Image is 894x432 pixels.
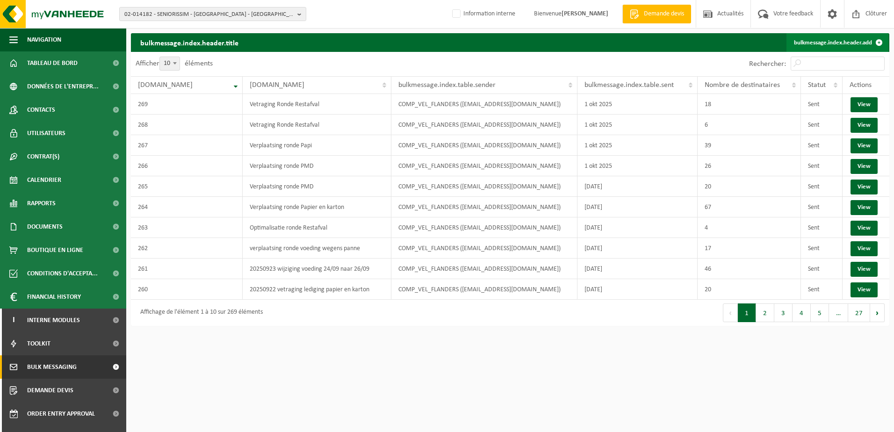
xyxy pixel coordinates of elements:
span: Rapports [27,192,56,215]
span: Navigation [27,28,61,51]
td: [DATE] [577,279,697,300]
span: Boutique en ligne [27,238,83,262]
button: Previous [723,303,738,322]
a: View [851,97,878,112]
button: 3 [774,303,793,322]
span: Utilisateurs [27,122,65,145]
td: 20250922 vetraging lediging papier en karton [243,279,391,300]
span: Contacts [27,98,55,122]
span: [DOMAIN_NAME] [138,81,193,89]
td: 67 [698,197,801,217]
td: 260 [131,279,243,300]
button: 5 [811,303,829,322]
a: View [851,138,878,153]
span: … [829,303,848,322]
td: 18 [698,94,801,115]
td: 1 okt 2025 [577,115,697,135]
td: Verplaatsing ronde Papier en karton [243,197,391,217]
td: Sent [801,279,842,300]
label: Information interne [450,7,515,21]
span: 02-014182 - SENIORISSIM - [GEOGRAPHIC_DATA] - [GEOGRAPHIC_DATA][STREET_ADDRESS] [124,7,294,22]
td: COMP_VEL_FLANDERS ([EMAIL_ADDRESS][DOMAIN_NAME]) [391,238,577,259]
td: Sent [801,259,842,279]
span: bulkmessage.index.table.sender [398,81,496,89]
button: 02-014182 - SENIORISSIM - [GEOGRAPHIC_DATA] - [GEOGRAPHIC_DATA][STREET_ADDRESS] [119,7,306,21]
button: 2 [756,303,774,322]
td: 20250923 wijziging voeding 24/09 naar 26/09 [243,259,391,279]
td: Sent [801,115,842,135]
td: Sent [801,217,842,238]
span: Calendrier [27,168,61,192]
span: Interne modules [27,309,80,332]
td: 262 [131,238,243,259]
td: 17 [698,238,801,259]
span: Contrat(s) [27,145,59,168]
td: 268 [131,115,243,135]
span: I [9,309,18,332]
span: Bulk Messaging [27,355,77,379]
td: 26 [698,156,801,176]
td: Sent [801,135,842,156]
a: View [851,159,878,174]
span: 10 [159,57,180,71]
button: 1 [738,303,756,322]
a: View [851,241,878,256]
td: Vetraging Ronde Restafval [243,115,391,135]
strong: [PERSON_NAME] [562,10,608,17]
td: Sent [801,94,842,115]
td: [DATE] [577,197,697,217]
a: View [851,118,878,133]
button: Next [870,303,885,322]
td: Verplaatsing ronde Papi [243,135,391,156]
td: COMP_VEL_FLANDERS ([EMAIL_ADDRESS][DOMAIN_NAME]) [391,94,577,115]
a: View [851,221,878,236]
button: 4 [793,303,811,322]
td: Vetraging Ronde Restafval [243,94,391,115]
a: View [851,180,878,194]
td: Optimalisatie ronde Restafval [243,217,391,238]
span: bulkmessage.index.table.sent [584,81,674,89]
span: Toolkit [27,332,50,355]
td: 266 [131,156,243,176]
a: View [851,282,878,297]
td: COMP_VEL_FLANDERS ([EMAIL_ADDRESS][DOMAIN_NAME]) [391,197,577,217]
span: Demande devis [27,379,73,402]
h2: bulkmessage.index.header.title [131,33,248,51]
span: Demande devis [642,9,686,19]
td: 20 [698,176,801,197]
a: Demande devis [622,5,691,23]
td: Verplaatsing ronde PMD [243,176,391,197]
a: View [851,200,878,215]
td: Sent [801,197,842,217]
span: Actions [850,81,872,89]
td: 20 [698,279,801,300]
td: 263 [131,217,243,238]
td: [DATE] [577,217,697,238]
td: COMP_VEL_FLANDERS ([EMAIL_ADDRESS][DOMAIN_NAME]) [391,217,577,238]
td: Sent [801,156,842,176]
td: COMP_VEL_FLANDERS ([EMAIL_ADDRESS][DOMAIN_NAME]) [391,115,577,135]
span: Order entry approval [27,402,95,425]
td: COMP_VEL_FLANDERS ([EMAIL_ADDRESS][DOMAIN_NAME]) [391,135,577,156]
td: 269 [131,94,243,115]
td: 1 okt 2025 [577,135,697,156]
td: COMP_VEL_FLANDERS ([EMAIL_ADDRESS][DOMAIN_NAME]) [391,156,577,176]
td: 264 [131,197,243,217]
span: Financial History [27,285,81,309]
span: 10 [160,57,180,70]
span: Tableau de bord [27,51,78,75]
td: 46 [698,259,801,279]
td: COMP_VEL_FLANDERS ([EMAIL_ADDRESS][DOMAIN_NAME]) [391,259,577,279]
button: 27 [848,303,870,322]
td: 1 okt 2025 [577,94,697,115]
td: COMP_VEL_FLANDERS ([EMAIL_ADDRESS][DOMAIN_NAME]) [391,279,577,300]
span: Statut [808,81,826,89]
td: [DATE] [577,238,697,259]
td: COMP_VEL_FLANDERS ([EMAIL_ADDRESS][DOMAIN_NAME]) [391,176,577,197]
td: Verplaatsing ronde PMD [243,156,391,176]
span: Données de l'entrepr... [27,75,99,98]
td: 1 okt 2025 [577,156,697,176]
span: Nombre de destinataires [705,81,780,89]
td: 261 [131,259,243,279]
a: bulkmessage.index.header.add [786,33,888,52]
